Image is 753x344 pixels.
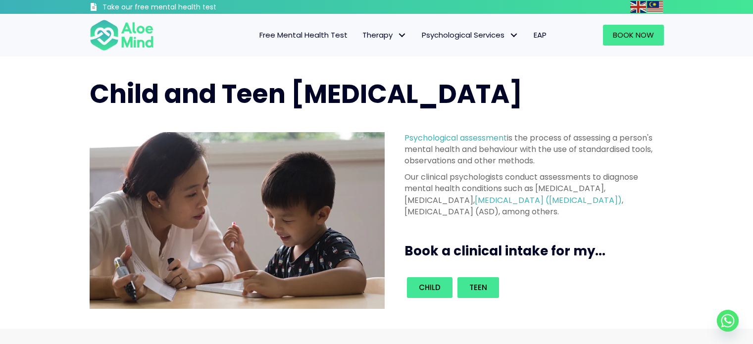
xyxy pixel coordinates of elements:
span: Child [419,282,441,293]
span: Book Now [613,30,654,40]
div: Book an intake for my... [404,275,658,300]
nav: Menu [167,25,554,46]
img: child assessment [90,132,385,309]
a: Psychological ServicesPsychological Services: submenu [414,25,526,46]
img: en [630,1,646,13]
h3: Take our free mental health test [102,2,269,12]
a: Teen [457,277,499,298]
a: Take our free mental health test [90,2,269,14]
h3: Book a clinical intake for my... [404,242,668,260]
span: Therapy: submenu [395,28,409,43]
span: Free Mental Health Test [259,30,348,40]
img: ms [647,1,663,13]
span: EAP [534,30,547,40]
p: Our clinical psychologists conduct assessments to diagnose mental health conditions such as [MEDI... [404,171,658,217]
a: English [630,1,647,12]
a: Child [407,277,452,298]
a: Malay [647,1,664,12]
span: Teen [469,282,487,293]
a: Psychological assessment [404,132,507,144]
a: EAP [526,25,554,46]
span: Psychological Services [422,30,519,40]
a: TherapyTherapy: submenu [355,25,414,46]
p: is the process of assessing a person's mental health and behaviour with the use of standardised t... [404,132,658,167]
span: Psychological Services: submenu [507,28,521,43]
a: Free Mental Health Test [252,25,355,46]
span: Child and Teen [MEDICAL_DATA] [90,76,522,112]
span: Therapy [362,30,407,40]
a: Book Now [603,25,664,46]
img: Aloe mind Logo [90,19,154,51]
a: [MEDICAL_DATA] ([MEDICAL_DATA]) [475,195,622,206]
a: Whatsapp [717,310,739,332]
